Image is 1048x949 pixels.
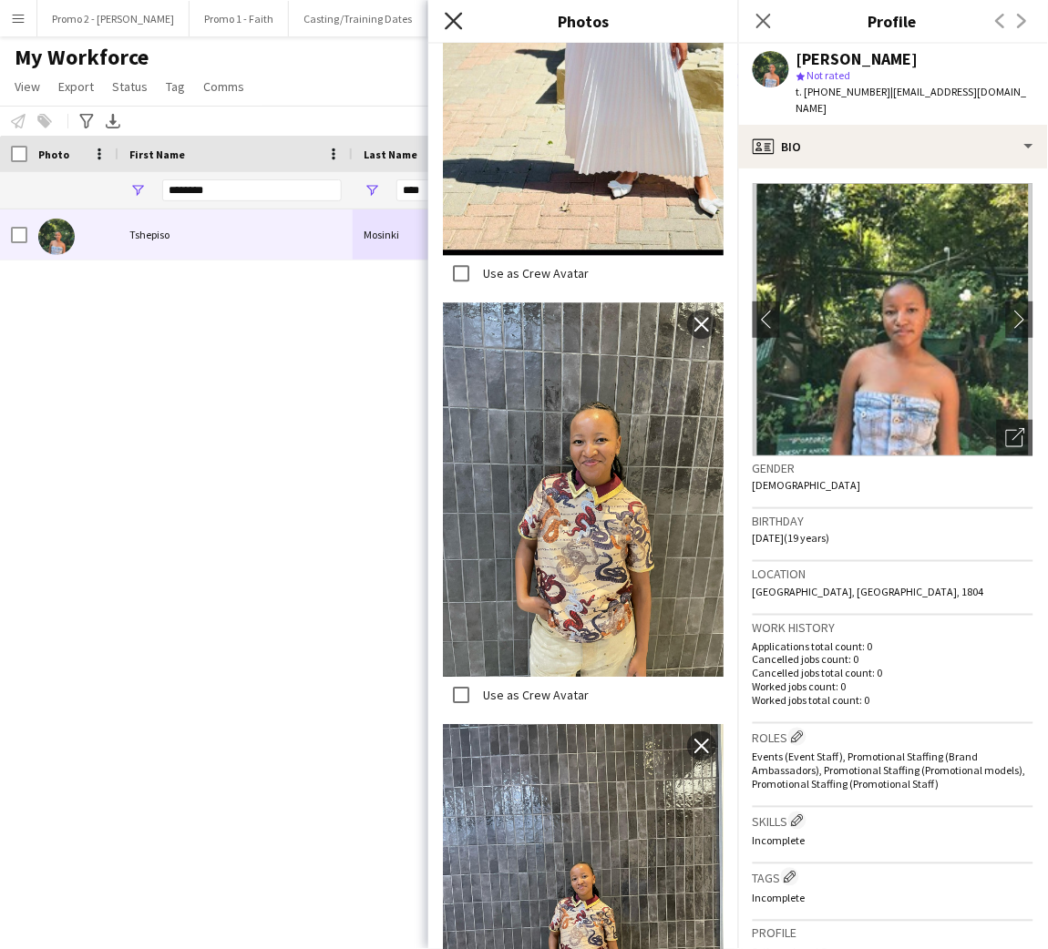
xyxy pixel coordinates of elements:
h3: Birthday [753,513,1033,529]
h3: Tags [753,868,1033,887]
button: Open Filter Menu [129,182,146,199]
span: Status [112,78,148,95]
a: Export [51,75,101,98]
p: Worked jobs count: 0 [753,680,1033,694]
span: Photo [38,148,69,161]
img: Crew avatar or photo [753,183,1033,456]
span: My Workforce [15,44,149,71]
p: Worked jobs total count: 0 [753,694,1033,708]
span: [DEMOGRAPHIC_DATA] [753,478,861,492]
span: | [EMAIL_ADDRESS][DOMAIN_NAME] [796,85,1027,115]
span: View [15,78,40,95]
h3: Work history [753,619,1033,636]
input: Last Name Filter Input [396,179,556,201]
h3: Profile [738,9,1048,33]
h3: Roles [753,728,1033,747]
h3: Profile [753,925,1033,942]
input: First Name Filter Input [162,179,342,201]
h3: Location [753,566,1033,582]
p: Incomplete [753,892,1033,905]
h3: Photos [428,9,738,33]
div: Open photos pop-in [997,420,1033,456]
app-action-btn: Advanced filters [76,110,98,132]
a: Tag [159,75,192,98]
label: Use as Crew Avatar [479,688,589,704]
p: Cancelled jobs total count: 0 [753,667,1033,680]
label: Use as Crew Avatar [479,266,589,282]
a: Comms [196,75,252,98]
p: Applications total count: 0 [753,639,1033,653]
div: Mosinki [353,209,567,260]
span: Comms [203,78,244,95]
a: Status [105,75,155,98]
button: Promo 2 - [PERSON_NAME] [37,1,190,36]
div: [PERSON_NAME] [796,51,919,67]
div: Tshepiso [118,209,353,260]
button: Casting/Training Dates [289,1,427,36]
p: Incomplete [753,834,1033,848]
button: Promo 1 - Faith [190,1,289,36]
span: [DATE] (19 years) [753,531,830,545]
h3: Skills [753,811,1033,831]
span: Events (Event Staff), Promotional Staffing (Brand Ambassadors), Promotional Staffing (Promotional... [753,750,1026,791]
span: Tag [166,78,185,95]
span: Last Name [364,148,417,161]
a: View [7,75,47,98]
img: Tshepiso Mosinki [38,219,75,255]
span: First Name [129,148,185,161]
div: Bio [738,125,1048,168]
span: Export [58,78,94,95]
app-action-btn: Export XLSX [102,110,124,132]
span: Not rated [807,68,851,82]
span: [GEOGRAPHIC_DATA], [GEOGRAPHIC_DATA], 1804 [753,585,984,598]
img: Crew photo 1055871 [443,303,724,678]
h3: Gender [753,460,1033,476]
span: t. [PHONE_NUMBER] [796,85,891,98]
p: Cancelled jobs count: 0 [753,653,1033,667]
button: Open Filter Menu [364,182,380,199]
